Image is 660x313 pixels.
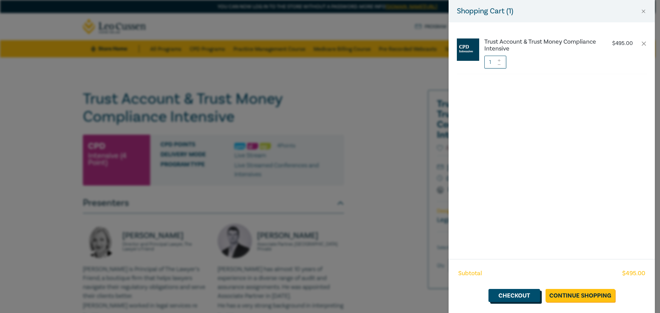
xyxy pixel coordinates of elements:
[457,38,479,61] img: CPD%20Intensive.jpg
[458,269,482,278] span: Subtotal
[546,289,615,302] a: Continue Shopping
[640,8,647,14] button: Close
[612,40,633,47] p: $ 495.00
[488,289,540,302] a: Checkout
[484,56,506,69] input: 1
[457,5,513,17] h5: Shopping Cart ( 1 )
[484,38,598,52] a: Trust Account & Trust Money Compliance Intensive
[622,269,645,278] span: $ 495.00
